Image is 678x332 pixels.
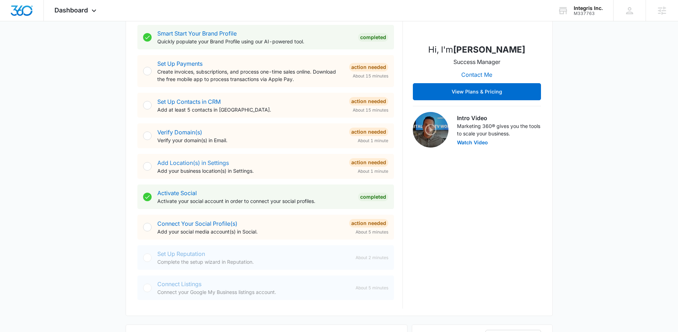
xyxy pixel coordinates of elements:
p: Complete the setup wizard in Reputation. [157,258,350,266]
span: About 5 minutes [356,229,388,235]
p: Connect your Google My Business listings account. [157,288,350,296]
div: Action Needed [349,128,388,136]
p: Hi, I'm [428,43,525,56]
button: Watch Video [457,140,488,145]
p: Activate your social account in order to connect your social profiles. [157,197,352,205]
span: About 15 minutes [353,73,388,79]
p: Success Manager [453,58,500,66]
a: Add Location(s) in Settings [157,159,229,166]
button: View Plans & Pricing [413,83,541,100]
div: Action Needed [349,97,388,106]
p: Verify your domain(s) in Email. [157,136,343,144]
p: Quickly populate your Brand Profile using our AI-powered tool. [157,38,352,45]
div: Action Needed [349,158,388,167]
div: account id [574,11,603,16]
span: About 1 minute [358,138,388,144]
p: Create invoices, subscriptions, and process one-time sales online. Download the free mobile app t... [157,68,343,83]
h3: Intro Video [457,114,541,122]
a: Activate Social [157,189,197,197]
a: Set Up Payments [157,60,203,67]
a: Set Up Contacts in CRM [157,98,221,105]
p: Add your social media account(s) in Social. [157,228,343,235]
button: Contact Me [454,66,499,83]
span: About 1 minute [358,168,388,175]
p: Add your business location(s) in Settings. [157,167,343,175]
p: Marketing 360® gives you the tools to scale your business. [457,122,541,137]
a: Connect Your Social Profile(s) [157,220,237,227]
div: account name [574,5,603,11]
span: About 15 minutes [353,107,388,113]
span: About 2 minutes [356,255,388,261]
div: Action Needed [349,219,388,227]
strong: [PERSON_NAME] [453,44,525,55]
img: Intro Video [413,112,448,148]
span: Dashboard [54,6,88,14]
p: Add at least 5 contacts in [GEOGRAPHIC_DATA]. [157,106,343,113]
span: About 5 minutes [356,285,388,291]
div: Action Needed [349,63,388,71]
a: Smart Start Your Brand Profile [157,30,237,37]
div: Completed [358,33,388,42]
div: Completed [358,193,388,201]
a: Verify Domain(s) [157,129,202,136]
